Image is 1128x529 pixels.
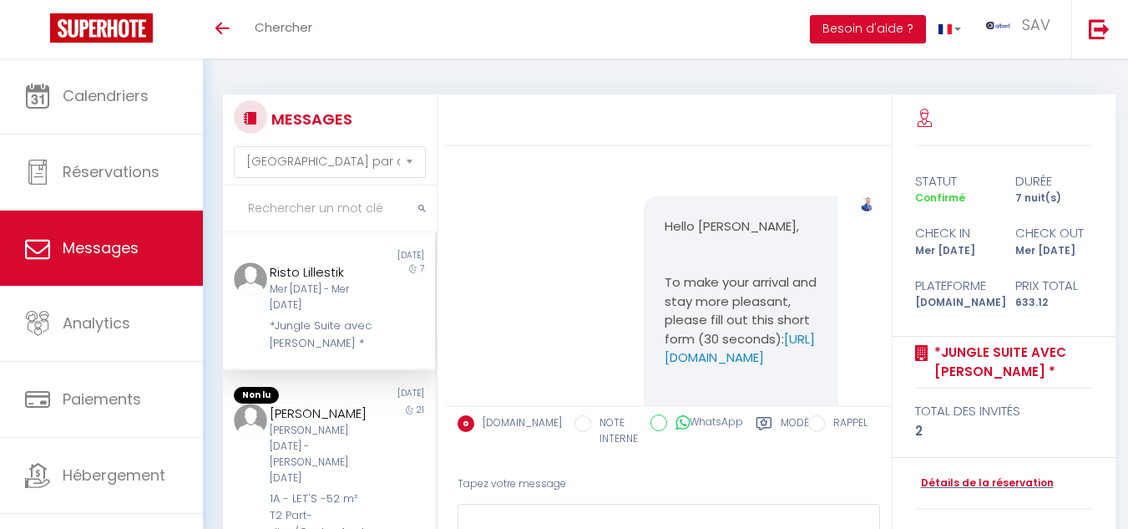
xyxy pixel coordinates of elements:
[1004,223,1104,243] div: check out
[928,343,1094,382] a: *Jungle Suite avec [PERSON_NAME] *
[810,15,926,43] button: Besoin d'aide ?
[270,282,372,313] div: Mer [DATE] - Mer [DATE]
[267,100,352,138] h3: MESSAGES
[255,18,312,36] span: Chercher
[234,404,267,437] img: ...
[903,295,1004,311] div: [DOMAIN_NAME]
[860,197,874,211] img: ...
[270,423,372,486] div: [PERSON_NAME] [DATE] - [PERSON_NAME] [DATE]
[1004,295,1104,311] div: 633.12
[903,243,1004,259] div: Mer [DATE]
[223,186,437,232] input: Rechercher un mot clé
[234,387,279,404] span: Non lu
[63,389,141,409] span: Paiements
[665,330,815,367] a: [URL][DOMAIN_NAME]
[781,415,825,450] label: Modèles
[667,415,743,433] label: WhatsApp
[417,404,424,416] span: 21
[63,313,130,333] span: Analytics
[1089,18,1110,39] img: logout
[986,22,1011,29] img: ...
[63,161,159,182] span: Réservations
[63,465,165,486] span: Hébergement
[591,415,638,447] label: NOTE INTERNE
[329,387,435,404] div: [DATE]
[458,464,880,505] div: Tapez votre message
[1004,191,1104,206] div: 7 nuit(s)
[270,404,372,424] div: [PERSON_NAME]
[63,85,149,106] span: Calendriers
[270,262,372,282] div: Risto Lillestik
[420,262,424,275] span: 7
[665,273,817,368] p: To make your arrival and stay more pleasant, please fill out this short form (30 seconds):
[903,171,1004,191] div: statut
[915,421,1094,441] div: 2
[50,13,153,43] img: Super Booking
[1004,276,1104,296] div: Prix total
[903,276,1004,296] div: Plateforme
[474,415,562,434] label: [DOMAIN_NAME]
[915,401,1094,421] div: total des invités
[1004,171,1104,191] div: durée
[270,318,372,352] div: *Jungle Suite avec [PERSON_NAME] *
[1022,14,1050,35] span: SAV
[903,223,1004,243] div: check in
[915,191,965,205] span: Confirmé
[63,237,139,258] span: Messages
[329,249,435,262] div: [DATE]
[1004,243,1104,259] div: Mer [DATE]
[915,476,1054,491] a: Détails de la réservation
[234,262,267,296] img: ...
[665,217,817,237] p: Hello [PERSON_NAME],
[825,415,867,434] label: RAPPEL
